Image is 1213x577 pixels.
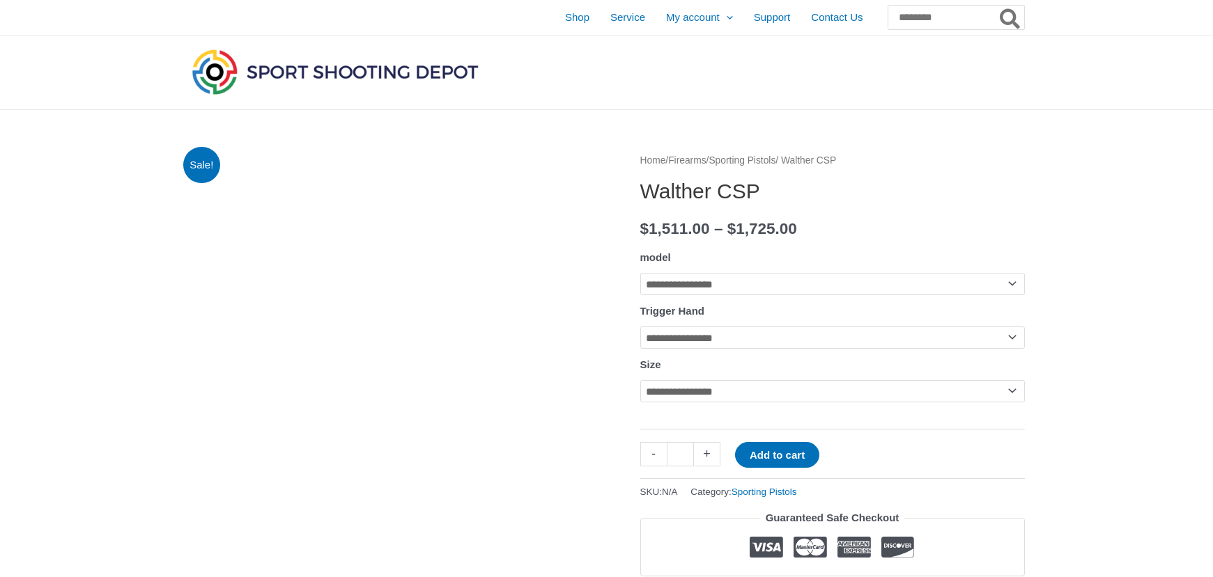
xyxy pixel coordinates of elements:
[709,155,775,166] a: Sporting Pistols
[183,147,220,184] span: Sale!
[727,220,797,237] bdi: 1,725.00
[732,487,797,497] a: Sporting Pistols
[640,251,671,263] label: model
[640,358,661,370] label: Size
[640,442,667,466] a: -
[727,220,736,237] span: $
[640,152,1025,170] nav: Breadcrumb
[662,487,678,497] span: N/A
[640,155,666,166] a: Home
[760,508,905,528] legend: Guaranteed Safe Checkout
[189,46,481,97] img: Sport Shooting Depot
[640,483,678,500] span: SKU:
[694,442,720,466] a: +
[997,6,1024,29] button: Search
[640,305,705,317] label: Trigger Hand
[640,179,1025,204] h1: Walther CSP
[714,220,723,237] span: –
[667,442,694,466] input: Product quantity
[640,220,649,237] span: $
[690,483,796,500] span: Category:
[668,155,706,166] a: Firearms
[735,442,819,468] button: Add to cart
[640,220,710,237] bdi: 1,511.00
